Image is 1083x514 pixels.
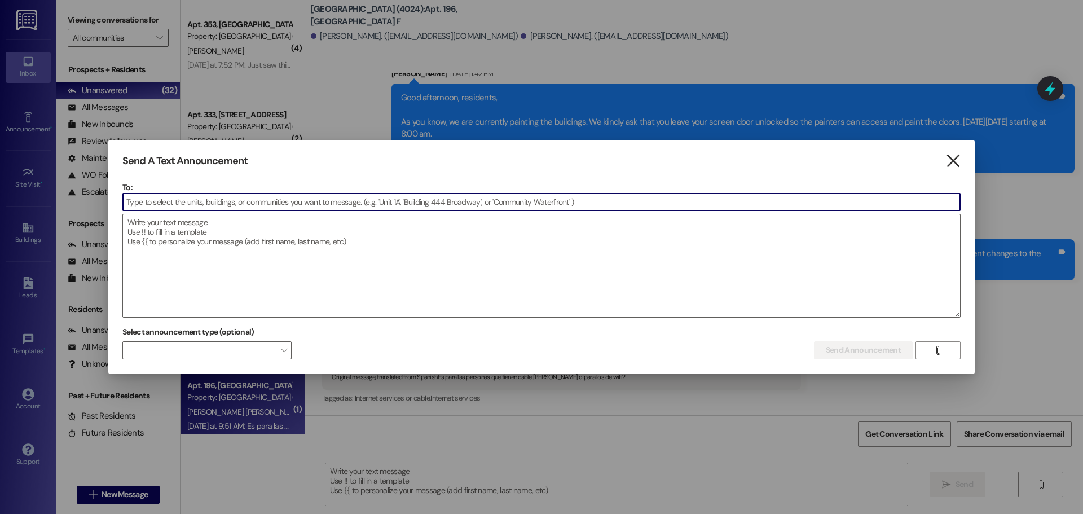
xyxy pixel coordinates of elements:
[123,194,960,210] input: Type to select the units, buildings, or communities you want to message. (e.g. 'Unit 1A', 'Buildi...
[122,323,254,341] label: Select announcement type (optional)
[826,344,901,356] span: Send Announcement
[122,155,248,168] h3: Send A Text Announcement
[934,346,942,355] i: 
[945,155,961,167] i: 
[814,341,913,359] button: Send Announcement
[122,182,961,193] p: To:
